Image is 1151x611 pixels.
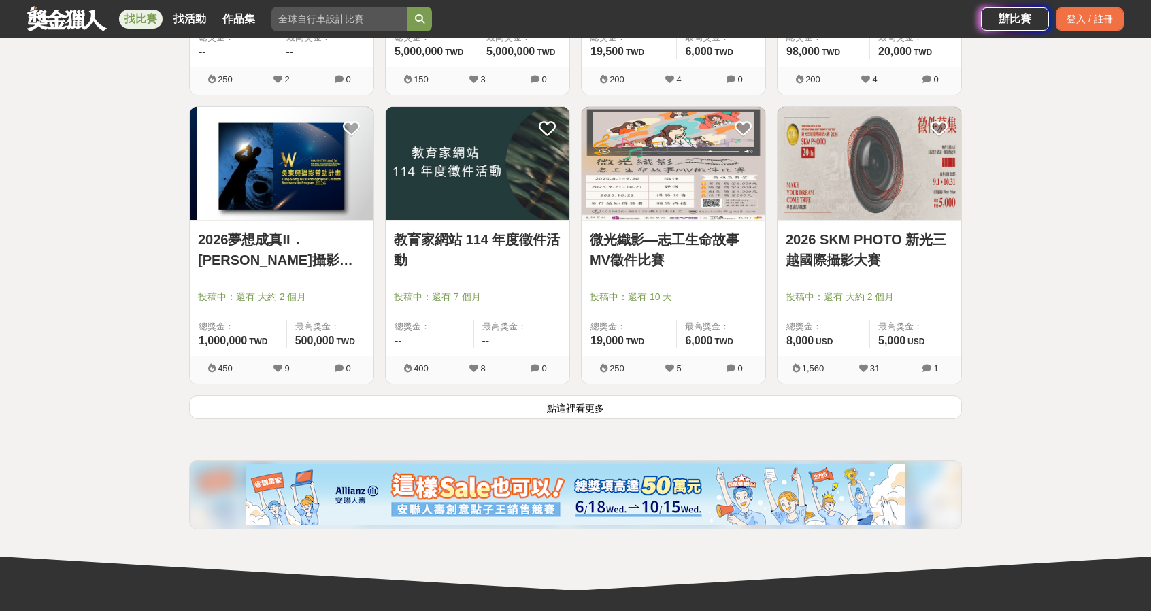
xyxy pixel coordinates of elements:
span: 0 [346,363,350,374]
span: 3 [480,74,485,84]
span: 總獎金： [590,320,668,333]
a: 2026 SKM PHOTO 新光三越國際攝影大賽 [786,229,953,270]
span: 0 [346,74,350,84]
span: TWD [822,48,840,57]
span: 6,000 [685,46,712,57]
div: 登入 / 註冊 [1056,7,1124,31]
button: 點這裡看更多 [189,395,962,419]
span: 最高獎金： [878,320,953,333]
span: 5 [676,363,681,374]
span: 0 [541,363,546,374]
span: 投稿中：還有 大約 2 個月 [786,290,953,304]
span: 8,000 [786,335,814,346]
span: 5,000 [878,335,905,346]
span: 0 [933,74,938,84]
span: 250 [218,74,233,84]
span: 0 [737,363,742,374]
span: USD [816,337,833,346]
span: 450 [218,363,233,374]
span: 總獎金： [786,320,861,333]
a: 辦比賽 [981,7,1049,31]
span: TWD [537,48,555,57]
span: TWD [626,48,644,57]
span: 5,000,000 [486,46,535,57]
span: -- [482,335,490,346]
span: TWD [715,48,733,57]
a: 微光織影—志工生命故事MV徵件比賽 [590,229,757,270]
span: TWD [337,337,355,346]
span: 最高獎金： [295,320,365,333]
img: Cover Image [190,107,373,220]
span: 6,000 [685,335,712,346]
span: 投稿中：還有 10 天 [590,290,757,304]
a: Cover Image [386,107,569,221]
span: 總獎金： [199,320,278,333]
img: cf4fb443-4ad2-4338-9fa3-b46b0bf5d316.png [246,464,905,525]
span: 最高獎金： [685,320,757,333]
span: TWD [249,337,267,346]
a: 作品集 [217,10,261,29]
input: 全球自行車設計比賽 [271,7,407,31]
span: 500,000 [295,335,335,346]
span: TWD [914,48,932,57]
span: -- [395,335,402,346]
span: 2 [284,74,289,84]
span: 400 [414,363,429,374]
span: 200 [805,74,820,84]
img: Cover Image [582,107,765,220]
span: 250 [610,363,624,374]
span: 5,000,000 [395,46,443,57]
span: 1,000,000 [199,335,247,346]
span: TWD [626,337,644,346]
span: 投稿中：還有 7 個月 [394,290,561,304]
span: 總獎金： [395,320,465,333]
span: 20,000 [878,46,912,57]
span: 投稿中：還有 大約 2 個月 [198,290,365,304]
a: 找活動 [168,10,212,29]
img: Cover Image [386,107,569,220]
span: 98,000 [786,46,820,57]
span: 1 [933,363,938,374]
span: TWD [715,337,733,346]
a: Cover Image [778,107,961,221]
span: 0 [541,74,546,84]
span: -- [286,46,294,57]
span: -- [199,46,206,57]
span: 9 [284,363,289,374]
a: 2026夢想成真II．[PERSON_NAME]攝影贊助計畫 [198,229,365,270]
span: 8 [480,363,485,374]
a: Cover Image [582,107,765,221]
span: 0 [737,74,742,84]
span: 1,560 [802,363,824,374]
a: 教育家網站 114 年度徵件活動 [394,229,561,270]
a: 找比賽 [119,10,163,29]
span: 200 [610,74,624,84]
span: 最高獎金： [482,320,562,333]
img: Cover Image [778,107,961,220]
span: USD [907,337,924,346]
span: 150 [414,74,429,84]
span: 31 [870,363,880,374]
span: 19,500 [590,46,624,57]
span: 4 [872,74,877,84]
span: TWD [445,48,463,57]
span: 19,000 [590,335,624,346]
a: Cover Image [190,107,373,221]
span: 4 [676,74,681,84]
